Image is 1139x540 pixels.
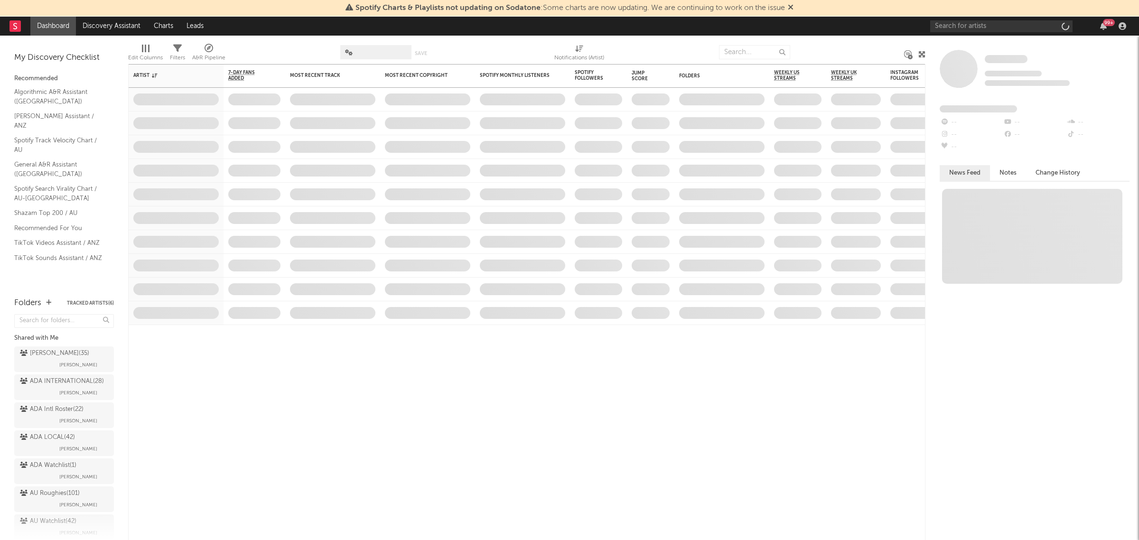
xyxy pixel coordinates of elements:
div: Folders [679,73,750,79]
input: Search for artists [930,20,1073,32]
span: [PERSON_NAME] [59,471,97,483]
div: Spotify Monthly Listeners [480,73,551,78]
a: AU Roughies(101)[PERSON_NAME] [14,486,114,512]
div: My Discovery Checklist [14,52,114,64]
div: AU Roughies ( 101 ) [20,488,80,499]
div: -- [940,129,1003,141]
span: [PERSON_NAME] [59,499,97,511]
span: Spotify Charts & Playlists not updating on Sodatone [355,4,541,12]
span: [PERSON_NAME] [59,359,97,371]
a: Charts [147,17,180,36]
div: A&R Pipeline [192,40,225,68]
span: : Some charts are now updating. We are continuing to work on the issue [355,4,785,12]
a: Algorithmic A&R Assistant ([GEOGRAPHIC_DATA]) [14,87,104,106]
div: Recommended [14,73,114,84]
div: [PERSON_NAME] ( 35 ) [20,348,89,359]
div: Edit Columns [128,40,163,68]
button: Change History [1026,165,1090,181]
span: 0 fans last week [985,80,1070,86]
div: -- [940,141,1003,153]
div: Folders [14,298,41,309]
a: TikTok Sounds Assistant / ANZ [14,253,104,263]
div: -- [1066,129,1130,141]
a: ADA LOCAL(42)[PERSON_NAME] [14,430,114,456]
a: General A&R Assistant ([GEOGRAPHIC_DATA]) [14,159,104,179]
div: -- [1003,116,1066,129]
span: [PERSON_NAME] [59,415,97,427]
div: Filters [170,40,185,68]
a: Dashboard [30,17,76,36]
div: Artist [133,73,205,78]
div: Notifications (Artist) [554,40,604,68]
div: A&R Pipeline [192,52,225,64]
div: -- [1066,116,1130,129]
div: 99 + [1103,19,1115,26]
a: Some Artist [985,55,1027,64]
span: [PERSON_NAME] [59,443,97,455]
a: Spotify Search Virality Chart / AU-[GEOGRAPHIC_DATA] [14,184,104,203]
button: 99+ [1100,22,1107,30]
input: Search for folders... [14,314,114,328]
div: Spotify Followers [575,70,608,81]
div: Edit Columns [128,52,163,64]
a: [PERSON_NAME] Assistant / ANZ [14,111,104,130]
div: ADA Watchlist ( 1 ) [20,460,76,471]
button: Save [415,51,427,56]
div: Most Recent Copyright [385,73,456,78]
button: News Feed [940,165,990,181]
div: -- [1003,129,1066,141]
span: Some Artist [985,55,1027,63]
span: Fans Added by Platform [940,105,1017,112]
button: Tracked Artists(6) [67,301,114,306]
span: Tracking Since: [DATE] [985,71,1042,76]
a: Leads [180,17,210,36]
span: Weekly UK Streams [831,70,867,81]
div: Notifications (Artist) [554,52,604,64]
div: Instagram Followers [890,70,924,81]
a: Discovery Assistant [76,17,147,36]
a: Recommended For You [14,223,104,233]
a: ADA Watchlist(1)[PERSON_NAME] [14,458,114,484]
span: Weekly US Streams [774,70,807,81]
a: [PERSON_NAME](35)[PERSON_NAME] [14,346,114,372]
a: TikTok Videos Assistant / ANZ [14,238,104,248]
span: [PERSON_NAME] [59,387,97,399]
button: Notes [990,165,1026,181]
a: AU Watchlist(42)[PERSON_NAME] [14,514,114,540]
div: Most Recent Track [290,73,361,78]
input: Search... [719,45,790,59]
div: ADA INTERNATIONAL ( 28 ) [20,376,104,387]
div: Shared with Me [14,333,114,344]
span: [PERSON_NAME] [59,527,97,539]
div: -- [940,116,1003,129]
a: Spotify Track Velocity Chart / AU [14,135,104,155]
span: 7-Day Fans Added [228,70,266,81]
a: Shazam Top 200 / AU [14,208,104,218]
div: AU Watchlist ( 42 ) [20,516,76,527]
div: ADA Intl Roster ( 22 ) [20,404,84,415]
span: Dismiss [788,4,794,12]
div: Jump Score [632,70,655,82]
a: ADA Intl Roster(22)[PERSON_NAME] [14,402,114,428]
div: Filters [170,52,185,64]
div: ADA LOCAL ( 42 ) [20,432,75,443]
a: ADA INTERNATIONAL(28)[PERSON_NAME] [14,374,114,400]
